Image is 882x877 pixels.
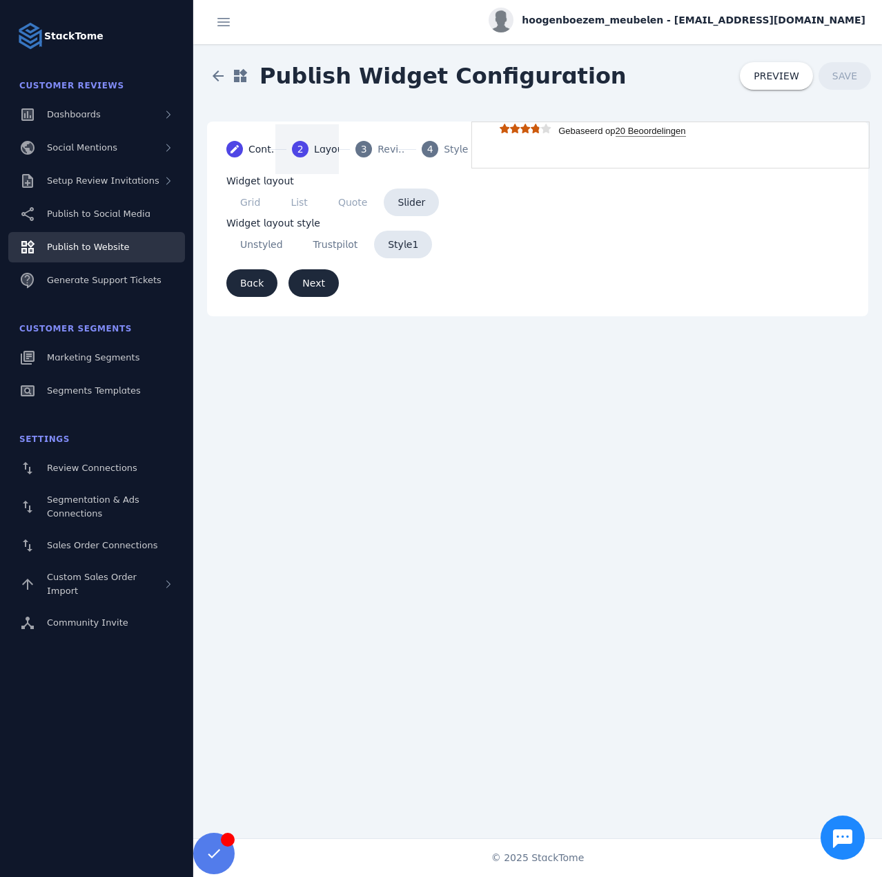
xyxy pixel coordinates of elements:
span: © 2025 StackTome [491,851,585,865]
div: Styles [444,142,478,157]
span: 3 [361,142,367,157]
span: Segments Templates [47,385,141,396]
span: Publish to Social Media [47,209,150,219]
span: Sales Order Connections [47,540,157,550]
div: Layout [314,142,349,157]
span: 4 [427,142,433,157]
button: Back [226,269,277,297]
a: Publish to Social Media [8,199,185,229]
span: Next [302,278,325,288]
mat-button-toggle-group: Possible layouts styles [226,231,452,258]
span: Back [240,278,264,288]
span: Generate Support Tickets [47,275,161,285]
span: Review Connections [47,463,137,473]
a: Segmentation & Ads Connections [8,486,185,528]
a: Community Invite [8,608,185,638]
span: Customer Reviews [19,81,124,90]
a: Marketing Segments [8,343,185,373]
span: Setup Review Invitations [47,175,159,186]
span: Grid [226,189,274,216]
mat-icon: widgets [232,68,248,84]
div: Content [248,142,283,157]
mat-button-toggle-group: Possible layouts [226,189,452,216]
span: 2 [297,142,304,157]
span: hoogenboezem_meubelen - [EMAIL_ADDRESS][DOMAIN_NAME] [522,13,865,28]
span: Marketing Segments [47,352,139,363]
img: profile.jpg [489,8,513,32]
span: List [277,189,321,216]
button: hoogenboezem_meubelen - [EMAIL_ADDRESS][DOMAIN_NAME] [489,8,865,32]
a: Segments Templates [8,376,185,406]
div: Reviews [378,142,412,157]
mat-label: Widget layout [226,174,452,189]
button: Next [288,269,339,297]
a: Review Connections [8,453,185,483]
button: PREVIEW [740,62,813,90]
button: Trustpilot [300,231,372,258]
button: Style1 [374,231,432,258]
span: Publish to Website [47,242,129,252]
strong: StackTome [44,29,104,44]
span: Segmentation & Ads Connections [47,494,139,519]
a: Generate Support Tickets [8,265,185,296]
span: Settings [19,434,70,444]
span: PREVIEW [754,71,799,81]
a: Sales Order Connections [8,530,185,561]
span: Social Mentions [47,142,117,153]
span: Slider [384,189,439,216]
mat-icon: create [226,141,243,157]
span: Custom Sales Order Import [47,572,137,596]
img: Logo image [17,22,44,50]
span: Community Invite [47,617,128,628]
span: Dashboards [47,109,101,119]
span: Publish Widget Configuration [248,48,638,104]
a: Publish to Website [8,232,185,262]
span: Customer Segments [19,324,132,334]
button: Unstyled [226,231,297,258]
span: Quote [324,189,382,216]
mat-label: Widget layout style [226,216,452,231]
